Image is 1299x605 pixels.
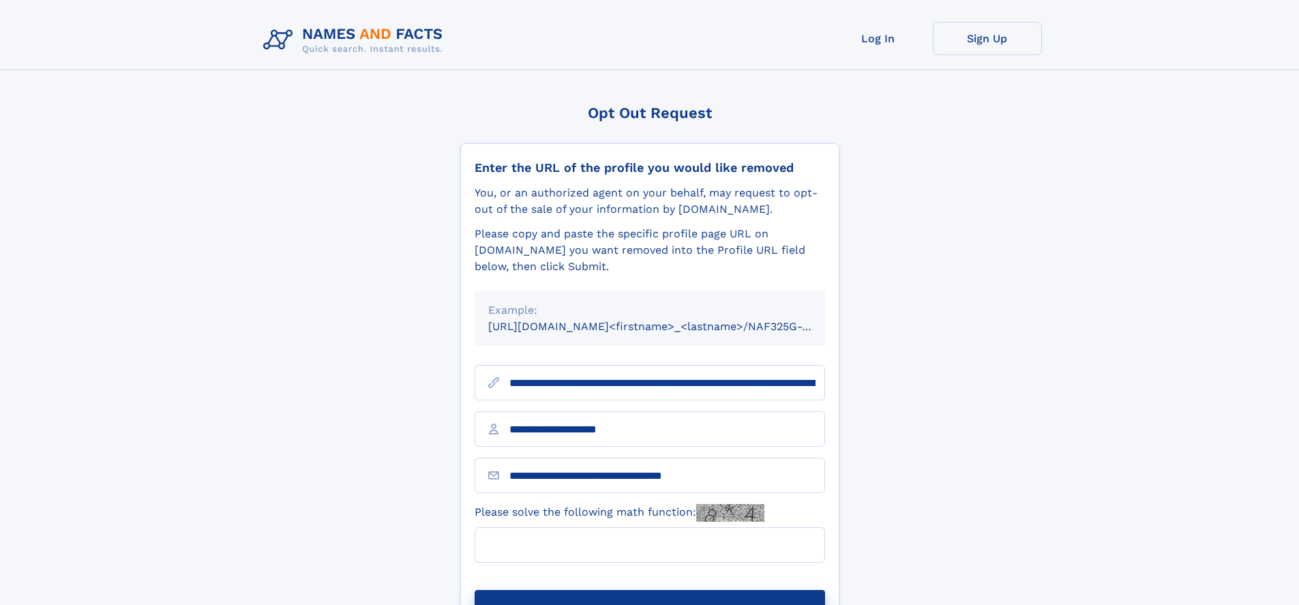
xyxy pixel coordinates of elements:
img: Logo Names and Facts [258,22,454,59]
div: Enter the URL of the profile you would like removed [475,160,825,175]
div: Please copy and paste the specific profile page URL on [DOMAIN_NAME] you want removed into the Pr... [475,226,825,275]
div: Opt Out Request [460,104,839,121]
a: Sign Up [933,22,1042,55]
label: Please solve the following math function: [475,504,764,522]
a: Log In [824,22,933,55]
div: You, or an authorized agent on your behalf, may request to opt-out of the sale of your informatio... [475,185,825,218]
div: Example: [488,302,811,319]
small: [URL][DOMAIN_NAME]<firstname>_<lastname>/NAF325G-xxxxxxxx [488,320,851,333]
